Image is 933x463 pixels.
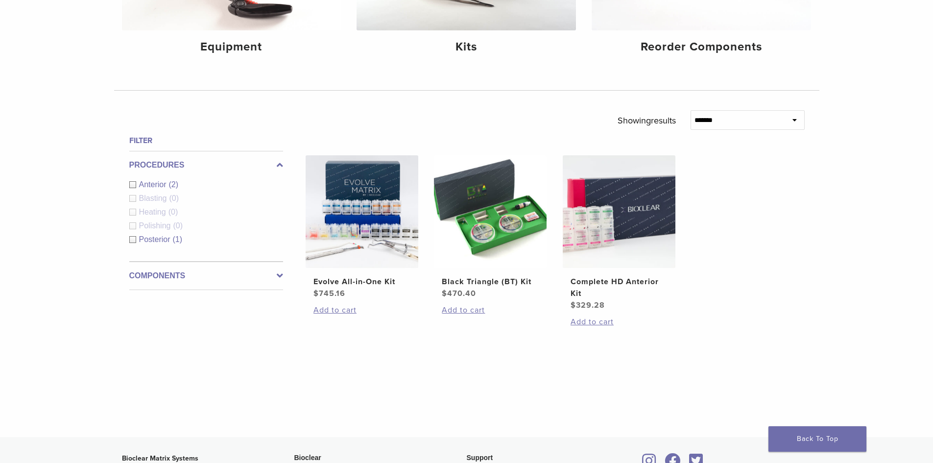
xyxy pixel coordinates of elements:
[442,289,476,298] bdi: 470.40
[563,155,675,268] img: Complete HD Anterior Kit
[313,304,410,316] a: Add to cart: “Evolve All-in-One Kit”
[305,155,419,299] a: Evolve All-in-One KitEvolve All-in-One Kit $745.16
[433,155,548,299] a: Black Triangle (BT) KitBlack Triangle (BT) Kit $470.40
[139,194,169,202] span: Blasting
[768,426,866,452] a: Back To Top
[129,270,283,282] label: Components
[129,135,283,146] h4: Filter
[442,276,539,288] h2: Black Triangle (BT) Kit
[306,155,418,268] img: Evolve All-in-One Kit
[313,289,319,298] span: $
[294,454,321,462] span: Bioclear
[442,289,447,298] span: $
[169,180,179,189] span: (2)
[599,38,803,56] h4: Reorder Components
[173,235,183,244] span: (1)
[571,300,576,310] span: $
[618,110,676,131] p: Showing results
[168,208,178,216] span: (0)
[129,159,283,171] label: Procedures
[313,276,410,288] h2: Evolve All-in-One Kit
[130,38,334,56] h4: Equipment
[571,316,668,328] a: Add to cart: “Complete HD Anterior Kit”
[562,155,676,311] a: Complete HD Anterior KitComplete HD Anterior Kit $329.28
[571,276,668,299] h2: Complete HD Anterior Kit
[139,235,173,244] span: Posterior
[313,289,345,298] bdi: 745.16
[173,221,183,230] span: (0)
[139,221,173,230] span: Polishing
[571,300,605,310] bdi: 329.28
[434,155,547,268] img: Black Triangle (BT) Kit
[139,208,168,216] span: Heating
[364,38,568,56] h4: Kits
[169,194,179,202] span: (0)
[139,180,169,189] span: Anterior
[467,454,493,462] span: Support
[442,304,539,316] a: Add to cart: “Black Triangle (BT) Kit”
[122,454,198,463] strong: Bioclear Matrix Systems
